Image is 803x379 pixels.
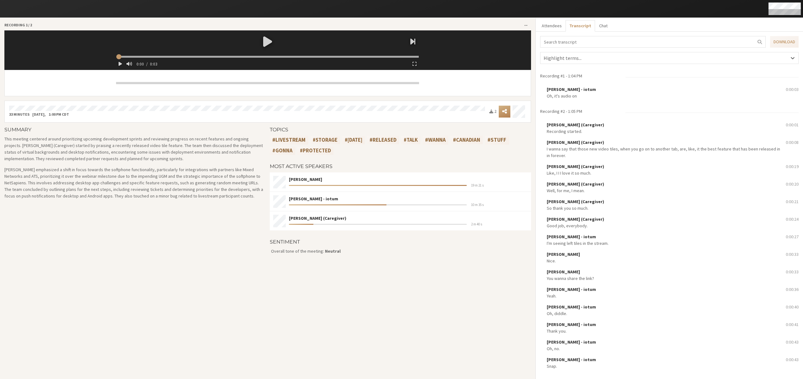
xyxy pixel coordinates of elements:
[547,122,604,128] span: [PERSON_NAME] (Caregiver)
[538,20,566,32] button: Attendees
[311,136,340,144] div: #storage
[270,127,531,133] h4: Topics
[786,356,799,363] div: 0:00:43
[289,196,528,202] div: [PERSON_NAME] - iotum
[134,59,146,69] time: 0:00
[270,164,531,169] h4: Most active speakers
[786,139,799,146] div: 0:00:08
[342,136,365,144] div: #[DATE]
[786,181,799,187] div: 0:00:20
[547,322,596,327] span: [PERSON_NAME] - iotum
[148,59,160,69] time: 0:03
[521,20,531,30] button: Open menu
[4,136,265,162] p: This meeting centered around prioritizing upcoming development sprints and reviewing progress on ...
[547,240,609,246] span: I'm seeing left tiles in the stream.
[471,203,474,207] span: 10
[786,86,799,93] div: 0:00:03
[786,286,799,293] div: 0:00:36
[49,112,69,117] div: 1:00 PM CDT
[786,269,799,275] div: 0:00:33
[547,170,591,176] span: Like, I I I love it so much.
[471,202,528,208] span: m s
[547,87,596,92] span: [PERSON_NAME] - iotum
[547,357,596,362] span: [PERSON_NAME] - iotum
[423,136,448,145] div: #wanna
[547,276,594,281] span: You wanna share the link?
[270,147,295,155] div: #gonna
[786,122,799,128] div: 0:00:01
[270,239,531,245] h4: Sentiment
[2,22,519,28] div: Recording 1 / 2
[325,248,341,254] span: Neutral
[547,258,556,264] span: Nice.
[786,198,799,205] div: 0:00:21
[471,183,528,188] span: m s
[547,287,596,292] span: [PERSON_NAME] - iotum
[270,136,308,145] div: #livestream
[547,363,557,369] span: Snap.
[367,136,399,144] div: #released
[485,136,509,145] div: #stuff
[478,203,481,207] span: 35
[471,222,528,227] span: m s
[9,112,29,117] div: 33 minutes
[770,36,799,48] a: Download
[786,339,799,345] div: 0:00:43
[547,234,596,240] span: [PERSON_NAME] - iotum
[547,346,560,351] span: Oh, no.
[595,20,611,32] button: Chat
[786,216,799,223] div: 0:00:24
[547,216,604,222] span: [PERSON_NAME] (Caregiver)
[271,248,531,255] p: Overall tone of the meeting:
[471,183,474,187] span: 19
[477,222,480,226] span: 40
[786,321,799,328] div: 0:00:41
[289,176,528,183] div: [PERSON_NAME]
[538,108,625,122] div: Recording #2 - 1:05 PM
[547,293,556,299] span: Yeah.
[547,129,582,134] span: Recording started.
[540,36,766,48] input: Search transcript
[4,166,265,199] p: [PERSON_NAME] emphasized a shift in focus towards the softphone functionality, particularly for i...
[547,181,604,187] span: [PERSON_NAME] (Caregiver)
[538,73,625,86] div: Recording #1 - 1:04 PM
[401,136,420,144] div: #talk
[4,127,265,133] h4: Summary
[547,339,596,345] span: [PERSON_NAME] - iotum
[547,205,588,211] span: So thank you so much.
[547,328,566,334] span: Thank you.
[786,234,799,240] div: 0:00:27
[547,269,580,275] span: [PERSON_NAME]
[547,251,580,257] span: [PERSON_NAME]
[297,147,333,155] div: #protected
[547,164,604,169] span: [PERSON_NAME] (Caregiver)
[547,311,567,316] span: Oh, diddle.
[499,106,510,118] button: Open menu
[489,108,497,115] div: 2 downloads
[547,93,577,99] span: Oh, it's audio on
[32,112,46,117] div: [DATE] ,
[566,20,595,32] button: Transcript
[547,139,604,145] span: [PERSON_NAME] (Caregiver)
[471,222,473,226] span: 2
[786,163,799,170] div: 0:00:19
[547,199,604,204] span: [PERSON_NAME] (Caregiver)
[547,304,596,310] span: [PERSON_NAME] - iotum
[289,215,528,222] div: [PERSON_NAME] (Caregiver)
[547,146,780,158] span: I wanna say that those new video tiles, when you go on to another tab, are, like, it the best fea...
[786,251,799,258] div: 0:00:33
[547,223,588,229] span: Good job, everybody.
[450,136,483,144] div: #canadian
[786,304,799,310] div: 0:00:40
[478,183,481,187] span: 21
[146,59,148,69] span: /
[547,188,585,193] span: Well, for me, I mean.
